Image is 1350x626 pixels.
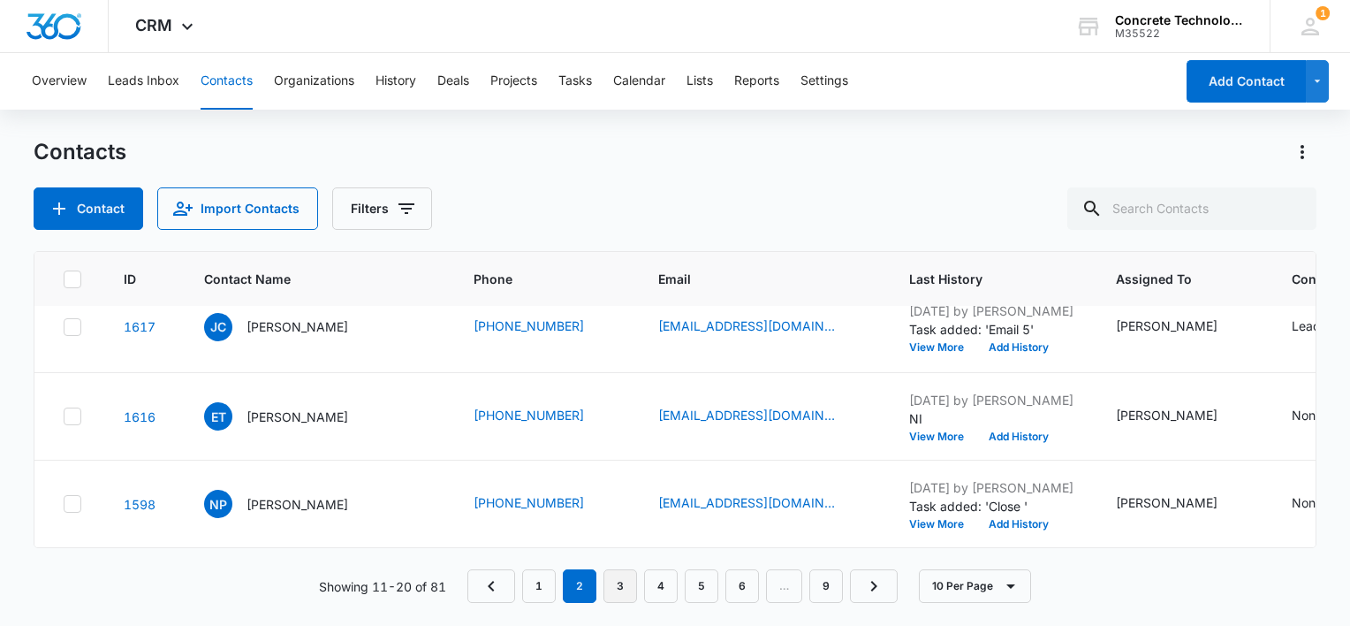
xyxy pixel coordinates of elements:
nav: Pagination [467,569,898,603]
div: Phone - (713) 516-4030 - Select to Edit Field [474,317,616,338]
button: Import Contacts [157,187,318,230]
span: Last History [909,270,1048,288]
div: [PERSON_NAME] [1116,406,1217,424]
button: Deals [437,53,469,110]
div: Phone - (808) 728-4646 - Select to Edit Field [474,406,616,427]
a: Navigate to contact details page for Nicholas P Zemo [124,497,155,512]
div: None [1292,493,1323,512]
button: View More [909,342,976,353]
span: Email [658,270,841,288]
button: Add Contact [1187,60,1306,103]
div: Assigned To - Larry Cutsinger - Select to Edit Field [1116,493,1249,515]
a: [EMAIL_ADDRESS][DOMAIN_NAME] [658,406,835,424]
p: Task added: 'Email 5' [909,320,1073,339]
button: Settings [800,53,848,110]
span: Assigned To [1116,270,1224,288]
a: Page 5 [685,569,718,603]
div: Email - nzemo@newmarketent.com - Select to Edit Field [658,493,867,515]
a: Navigate to contact details page for Jennifer Chilton [124,319,155,334]
div: Leads [1292,317,1327,335]
button: Add History [976,519,1061,530]
button: Projects [490,53,537,110]
span: Phone [474,270,590,288]
button: Overview [32,53,87,110]
p: [PERSON_NAME] [246,495,348,514]
div: Contact Name - Evan Tong - Select to Edit Field [204,402,380,431]
div: [PERSON_NAME] [1116,317,1217,335]
span: CRM [135,16,172,34]
button: Actions [1288,138,1316,166]
a: Page 9 [809,569,843,603]
div: [PERSON_NAME] [1116,493,1217,512]
div: notifications count [1316,6,1330,20]
button: Lists [686,53,713,110]
span: Contact Name [204,270,406,288]
button: History [375,53,416,110]
button: View More [909,519,976,530]
span: JC [204,313,232,341]
span: ET [204,402,232,431]
input: Search Contacts [1067,187,1316,230]
a: [PHONE_NUMBER] [474,317,584,335]
a: Page 3 [603,569,637,603]
em: 2 [563,569,596,603]
div: Contact Name - Jennifer Chilton - Select to Edit Field [204,313,380,341]
p: Task added: 'Close ' [909,497,1073,515]
div: None [1292,406,1323,424]
p: Showing 11-20 of 81 [319,577,446,596]
button: Calendar [613,53,665,110]
button: Organizations [274,53,354,110]
p: [DATE] by [PERSON_NAME] [909,391,1073,409]
p: [DATE] by [PERSON_NAME] [909,478,1073,497]
div: Email - jchilli25@yahoo.com - Select to Edit Field [658,317,867,338]
button: Leads Inbox [108,53,179,110]
button: Contacts [201,53,253,110]
a: [EMAIL_ADDRESS][DOMAIN_NAME] [658,493,835,512]
span: ID [124,270,136,288]
button: 10 Per Page [919,569,1031,603]
p: [DATE] by [PERSON_NAME] [909,302,1073,320]
span: NP [204,490,232,518]
a: Page 1 [522,569,556,603]
span: 1 [1316,6,1330,20]
button: Add History [976,431,1061,442]
a: Previous Page [467,569,515,603]
h1: Contacts [34,139,126,165]
button: Tasks [558,53,592,110]
a: Next Page [850,569,898,603]
div: Assigned To - Larry Cutsinger - Select to Edit Field [1116,317,1249,338]
button: Add History [976,342,1061,353]
div: Email - tongevan66@gmail.com - Select to Edit Field [658,406,867,427]
p: [PERSON_NAME] [246,408,348,426]
a: [PHONE_NUMBER] [474,406,584,424]
div: account id [1115,27,1244,40]
div: account name [1115,13,1244,27]
p: [PERSON_NAME] [246,317,348,336]
p: NI [909,409,1073,428]
a: Page 6 [725,569,759,603]
button: View More [909,431,976,442]
div: Assigned To - Larry Cutsinger - Select to Edit Field [1116,406,1249,427]
button: Reports [734,53,779,110]
div: Contact Name - Nicholas P Zemo - Select to Edit Field [204,490,380,518]
button: Add Contact [34,187,143,230]
a: [PHONE_NUMBER] [474,493,584,512]
a: Navigate to contact details page for Evan Tong [124,409,155,424]
a: [EMAIL_ADDRESS][DOMAIN_NAME] [658,317,835,335]
div: Phone - (301) 639-2238 - Select to Edit Field [474,493,616,515]
a: Page 4 [644,569,678,603]
button: Filters [332,187,432,230]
